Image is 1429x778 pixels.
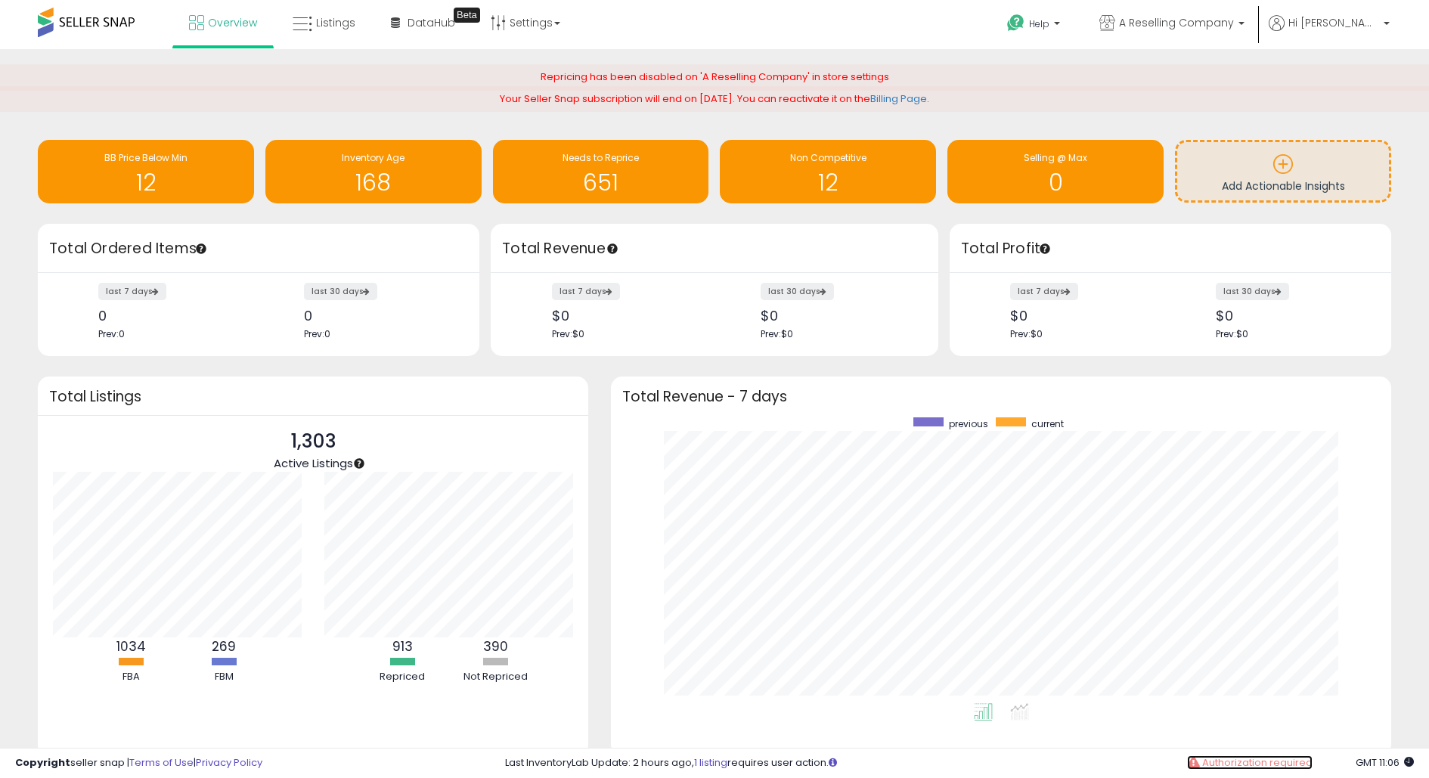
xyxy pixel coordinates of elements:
span: Your Seller Snap subscription will end on [DATE]. You can reactivate it on the . [500,91,929,106]
h1: 12 [727,170,928,195]
span: A Reselling Company [1119,15,1234,30]
b: 390 [483,637,508,656]
span: DataHub [408,15,455,30]
a: Help [995,2,1075,49]
span: previous [949,417,988,430]
label: last 7 days [552,283,620,300]
h3: Total Profit [961,238,1380,259]
span: Prev: $0 [552,327,584,340]
a: Selling @ Max 0 [947,140,1164,203]
span: Selling @ Max [1024,151,1087,164]
div: FBM [178,670,269,684]
span: Inventory Age [342,151,405,164]
span: Listings [316,15,355,30]
label: last 30 days [761,283,834,300]
div: Not Repriced [450,670,541,684]
span: Prev: 0 [98,327,125,340]
a: 1 listing [694,755,727,770]
i: Get Help [1006,14,1025,33]
a: Billing Page [870,91,927,106]
a: Needs to Reprice 651 [493,140,709,203]
div: Tooltip anchor [454,8,480,23]
strong: Copyright [15,755,70,770]
span: Overview [208,15,257,30]
h1: 168 [273,170,474,195]
div: seller snap | | [15,756,262,770]
div: Tooltip anchor [352,457,366,470]
span: Active Listings [274,455,353,471]
div: $0 [552,308,703,324]
a: Non Competitive 12 [720,140,936,203]
div: FBA [85,670,176,684]
div: $0 [1010,308,1159,324]
div: $0 [1216,308,1365,324]
label: last 30 days [304,283,377,300]
a: Privacy Policy [196,755,262,770]
span: current [1031,417,1064,430]
h1: 651 [501,170,702,195]
h1: 0 [955,170,1156,195]
p: 1,303 [274,427,353,456]
div: Tooltip anchor [606,242,619,256]
span: Prev: $0 [1010,327,1043,340]
div: Repriced [357,670,448,684]
span: Repricing has been disabled on 'A Reselling Company' in store settings [541,70,889,84]
span: BB Price Below Min [104,151,188,164]
span: Help [1029,17,1049,30]
div: Tooltip anchor [194,242,208,256]
div: Tooltip anchor [1038,242,1052,256]
span: Needs to Reprice [563,151,639,164]
div: Last InventoryLab Update: 2 hours ago, requires user action. [505,756,1415,770]
h3: Total Ordered Items [49,238,468,259]
span: Prev: $0 [1216,327,1248,340]
b: 913 [392,637,413,656]
i: Click here to read more about un-synced listings. [829,758,837,767]
label: last 30 days [1216,283,1289,300]
span: Add Actionable Insights [1222,178,1345,194]
label: last 7 days [98,283,166,300]
h1: 12 [45,170,246,195]
div: 0 [98,308,247,324]
a: Inventory Age 168 [265,140,482,203]
span: Hi [PERSON_NAME] [1288,15,1379,30]
a: Terms of Use [129,755,194,770]
a: Hi [PERSON_NAME] [1269,15,1390,49]
b: 1034 [116,637,146,656]
label: last 7 days [1010,283,1078,300]
span: Prev: 0 [304,327,330,340]
h3: Total Revenue - 7 days [622,391,1380,402]
div: 0 [304,308,453,324]
h3: Total Revenue [502,238,927,259]
span: 2025-08-13 11:06 GMT [1356,755,1414,770]
a: BB Price Below Min 12 [38,140,254,203]
span: Prev: $0 [761,327,793,340]
a: Add Actionable Insights [1177,142,1389,200]
h3: Total Listings [49,391,577,402]
b: 269 [212,637,236,656]
span: Non Competitive [790,151,866,164]
span: Authorization required [1202,755,1313,770]
div: $0 [761,308,912,324]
